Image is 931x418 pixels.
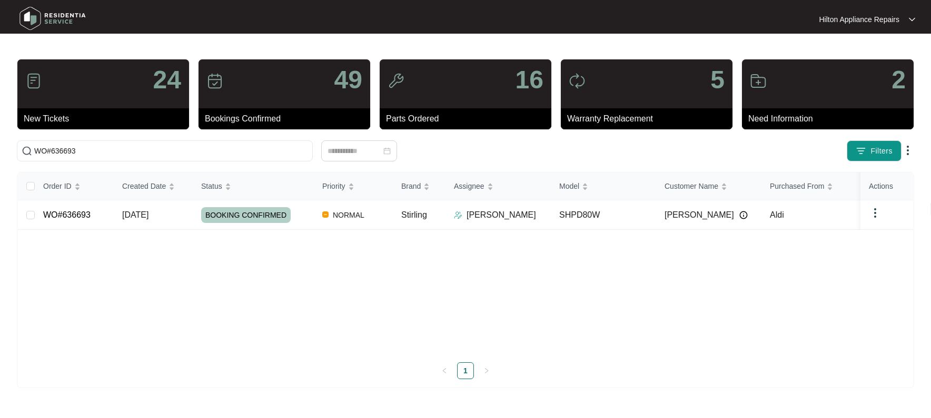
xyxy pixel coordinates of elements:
span: [DATE] [122,210,148,219]
span: Filters [870,146,893,157]
span: BOOKING CONFIRMED [201,207,291,223]
img: filter icon [856,146,866,156]
th: Status [193,172,314,200]
span: [PERSON_NAME] [665,209,734,221]
span: Priority [322,180,345,192]
th: Priority [314,172,393,200]
p: [PERSON_NAME] [467,209,536,221]
th: Brand [393,172,445,200]
span: Purchased From [770,180,824,192]
button: filter iconFilters [847,140,902,161]
span: Stirling [401,210,427,219]
p: 2 [892,67,906,93]
p: Hilton Appliance Repairs [819,14,899,25]
button: left [436,362,453,379]
img: search-icon [22,146,32,156]
img: icon [569,73,586,89]
img: dropdown arrow [902,144,914,157]
li: 1 [457,362,474,379]
p: 16 [516,67,543,93]
span: Customer Name [665,180,718,192]
img: Vercel Logo [322,211,329,218]
a: WO#636693 [43,210,91,219]
span: right [483,368,490,374]
img: dropdown arrow [869,207,882,219]
th: Created Date [114,172,193,200]
img: residentia service logo [16,3,90,34]
span: Order ID [43,180,72,192]
span: left [441,368,448,374]
th: Order ID [35,172,114,200]
a: 1 [458,363,473,379]
th: Actions [860,172,913,200]
p: Parts Ordered [386,113,551,125]
span: Model [559,180,579,192]
img: icon [388,73,404,89]
p: 5 [710,67,725,93]
button: right [478,362,495,379]
th: Customer Name [656,172,761,200]
span: Created Date [122,180,166,192]
span: Brand [401,180,421,192]
img: Info icon [739,211,748,219]
span: Aldi [770,210,784,219]
p: Bookings Confirmed [205,113,370,125]
td: SHPD80W [551,200,656,230]
th: Model [551,172,656,200]
img: Assigner Icon [454,211,462,219]
p: Need Information [748,113,914,125]
th: Purchased From [761,172,867,200]
p: 24 [153,67,181,93]
p: New Tickets [24,113,189,125]
input: Search by Order Id, Assignee Name, Customer Name, Brand and Model [34,145,308,157]
li: Next Page [478,362,495,379]
span: Status [201,180,222,192]
p: 49 [334,67,362,93]
img: dropdown arrow [909,17,915,22]
li: Previous Page [436,362,453,379]
span: Assignee [454,180,484,192]
span: NORMAL [329,209,369,221]
img: icon [750,73,767,89]
img: icon [206,73,223,89]
img: icon [25,73,42,89]
p: Warranty Replacement [567,113,732,125]
th: Assignee [445,172,551,200]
